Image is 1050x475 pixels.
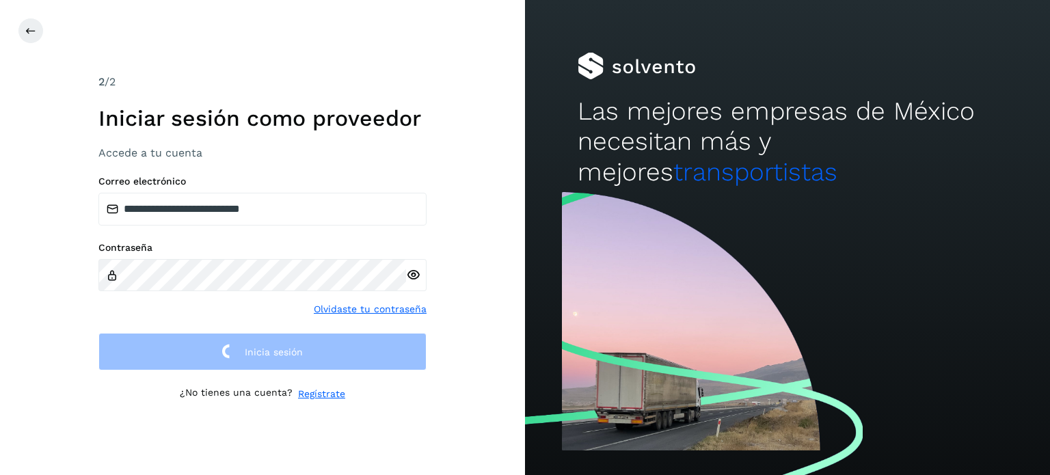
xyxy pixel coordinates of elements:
span: transportistas [673,157,837,187]
span: 2 [98,75,105,88]
h2: Las mejores empresas de México necesitan más y mejores [578,96,997,187]
button: Inicia sesión [98,333,427,370]
label: Correo electrónico [98,176,427,187]
div: /2 [98,74,427,90]
span: Inicia sesión [245,347,303,357]
h3: Accede a tu cuenta [98,146,427,159]
h1: Iniciar sesión como proveedor [98,105,427,131]
a: Olvidaste tu contraseña [314,302,427,316]
a: Regístrate [298,387,345,401]
label: Contraseña [98,242,427,254]
p: ¿No tienes una cuenta? [180,387,293,401]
